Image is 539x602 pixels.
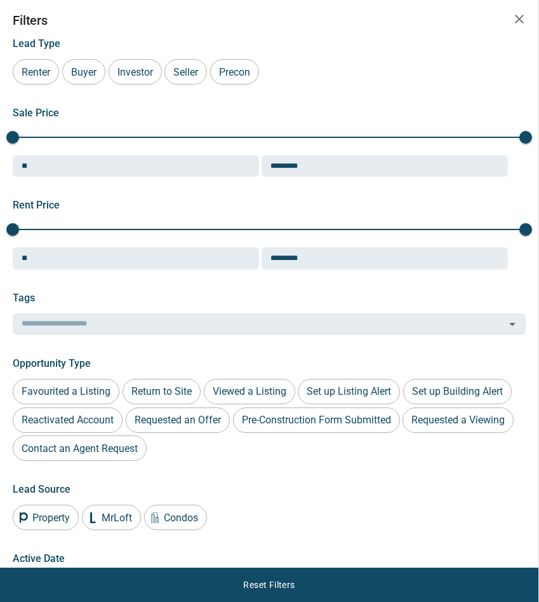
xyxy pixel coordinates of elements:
span: Condos [159,512,203,524]
span: Requested an Offer [130,414,225,426]
span: MrLoft [97,512,136,524]
span: Viewed a Listing [208,385,291,397]
span: Contact an Agent Request [17,442,142,455]
span: Rent Price [13,199,60,211]
span: Pre-Construction Form Submitted [237,414,396,426]
button: Open [503,315,521,333]
span: Active Date [13,552,65,564]
span: Investor [113,66,157,78]
button: Reset Filters [235,574,303,596]
span: Seller [169,66,203,78]
span: Lead Type [13,38,60,50]
span: Favourited a Listing [17,385,115,397]
span: Set up Building Alert [408,385,507,397]
span: Opportunity Type [13,357,91,369]
span: Lead Source [13,483,70,495]
span: Reactivated Account [17,414,118,426]
span: Return to Site [127,385,196,397]
span: Property [28,512,74,524]
span: Requested a Viewing [407,414,509,426]
span: Sale Price [13,107,59,119]
span: Renter [17,66,55,78]
h2: Filters [13,13,526,28]
span: Buyer [67,66,101,78]
span: Set up Listing Alert [302,385,396,397]
span: Precon [215,66,255,78]
span: Tags [13,292,35,304]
